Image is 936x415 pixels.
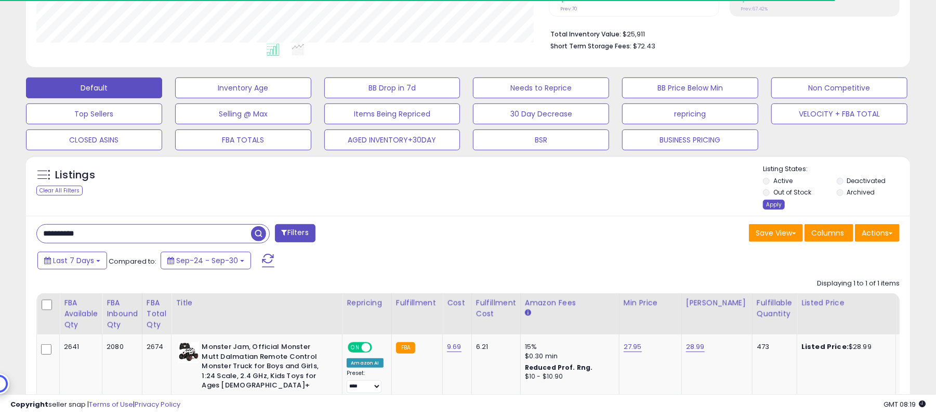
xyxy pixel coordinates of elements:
[811,228,844,238] span: Columns
[855,224,900,242] button: Actions
[525,363,593,372] b: Reduced Prof. Rng.
[324,77,460,98] button: BB Drop in 7d
[178,342,199,363] img: 51-6X-g+hAL._SL40_.jpg
[176,297,338,308] div: Title
[801,342,888,352] div: $28.99
[64,342,94,352] div: 2641
[560,6,577,12] small: Prev: 70
[525,372,611,381] div: $10 - $10.90
[817,279,900,289] div: Displaying 1 to 1 of 1 items
[476,297,516,319] div: Fulfillment Cost
[26,129,162,150] button: CLOSED ASINS
[847,176,886,185] label: Deactivated
[773,176,793,185] label: Active
[107,297,138,330] div: FBA inbound Qty
[10,400,180,410] div: seller snap | |
[26,103,162,124] button: Top Sellers
[147,342,164,352] div: 2674
[749,224,803,242] button: Save View
[109,256,156,266] span: Compared to:
[175,77,311,98] button: Inventory Age
[37,252,107,269] button: Last 7 Days
[801,342,849,352] b: Listed Price:
[550,42,631,50] b: Short Term Storage Fees:
[622,103,758,124] button: repricing
[473,129,609,150] button: BSR
[161,252,251,269] button: Sep-24 - Sep-30
[884,399,926,409] span: 2025-10-8 08:19 GMT
[447,342,462,352] a: 9.69
[396,342,415,354] small: FBA
[847,188,875,197] label: Archived
[624,297,677,308] div: Min Price
[741,6,768,12] small: Prev: 67.42%
[26,77,162,98] button: Default
[89,399,133,409] a: Terms of Use
[324,129,460,150] button: AGED INVENTORY+30DAY
[525,352,611,361] div: $0.30 min
[36,186,83,196] div: Clear All Filters
[371,343,387,352] span: OFF
[763,200,785,210] div: Apply
[347,358,383,368] div: Amazon AI
[801,297,891,308] div: Listed Price
[447,297,467,308] div: Cost
[347,297,387,308] div: Repricing
[175,103,311,124] button: Selling @ Max
[624,342,642,352] a: 27.95
[175,129,311,150] button: FBA TOTALS
[757,297,793,319] div: Fulfillable Quantity
[525,297,615,308] div: Amazon Fees
[550,27,892,40] li: $25,911
[633,41,655,51] span: $72.43
[347,370,383,393] div: Preset:
[763,164,910,174] p: Listing States:
[324,103,460,124] button: Items Being Repriced
[686,297,748,308] div: [PERSON_NAME]
[473,103,609,124] button: 30 Day Decrease
[476,342,512,352] div: 6.21
[525,342,611,352] div: 15%
[202,342,328,393] b: Monster Jam, Official Monster Mutt Dalmatian Remote Control Monster Truck for Boys and Girls, 1:2...
[396,297,438,308] div: Fulfillment
[10,399,48,409] strong: Copyright
[473,77,609,98] button: Needs to Reprice
[771,103,907,124] button: VELOCITY + FBA TOTAL
[771,77,907,98] button: Non Competitive
[622,129,758,150] button: BUSINESS PRICING
[622,77,758,98] button: BB Price Below Min
[773,188,811,197] label: Out of Stock
[176,255,238,266] span: Sep-24 - Sep-30
[55,168,95,183] h5: Listings
[135,399,180,409] a: Privacy Policy
[550,30,621,38] b: Total Inventory Value:
[525,308,531,318] small: Amazon Fees.
[147,297,167,330] div: FBA Total Qty
[275,224,315,242] button: Filters
[686,342,705,352] a: 28.99
[53,255,94,266] span: Last 7 Days
[805,224,853,242] button: Columns
[349,343,362,352] span: ON
[757,342,789,352] div: 473
[64,297,98,330] div: FBA Available Qty
[107,342,134,352] div: 2080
